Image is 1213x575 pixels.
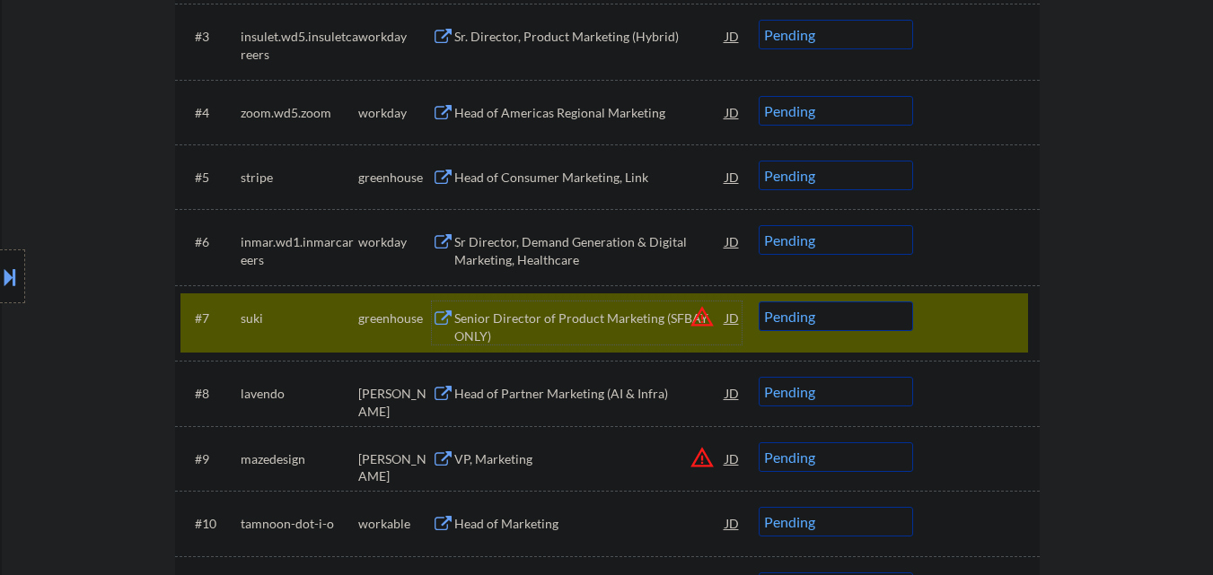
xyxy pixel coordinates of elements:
[454,450,725,468] div: VP, Marketing
[358,233,432,251] div: workday
[690,445,715,470] button: warning_amber
[195,450,226,468] div: #9
[358,450,432,485] div: [PERSON_NAME]
[724,301,742,334] div: JD
[724,161,742,193] div: JD
[454,28,725,46] div: Sr. Director, Product Marketing (Hybrid)
[454,515,725,533] div: Head of Marketing
[241,450,358,468] div: mazedesign
[454,169,725,187] div: Head of Consumer Marketing, Link
[724,20,742,52] div: JD
[724,507,742,539] div: JD
[690,304,715,329] button: warning_amber
[454,385,725,403] div: Head of Partner Marketing (AI & Infra)
[195,515,226,533] div: #10
[724,442,742,475] div: JD
[358,309,432,327] div: greenhouse
[454,309,725,344] div: Senior Director of Product Marketing (SFBAY ONLY)
[241,515,358,533] div: tamnoon-dot-i-o
[724,377,742,409] div: JD
[195,28,226,46] div: #3
[195,104,226,122] div: #4
[358,169,432,187] div: greenhouse
[358,385,432,420] div: [PERSON_NAME]
[358,515,432,533] div: workable
[724,225,742,257] div: JD
[241,104,358,122] div: zoom.wd5.zoom
[241,28,358,63] div: insulet.wd5.insuletcareers
[724,96,742,128] div: JD
[358,104,432,122] div: workday
[358,28,432,46] div: workday
[454,104,725,122] div: Head of Americas Regional Marketing
[454,233,725,268] div: Sr Director, Demand Generation & Digital Marketing, Healthcare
